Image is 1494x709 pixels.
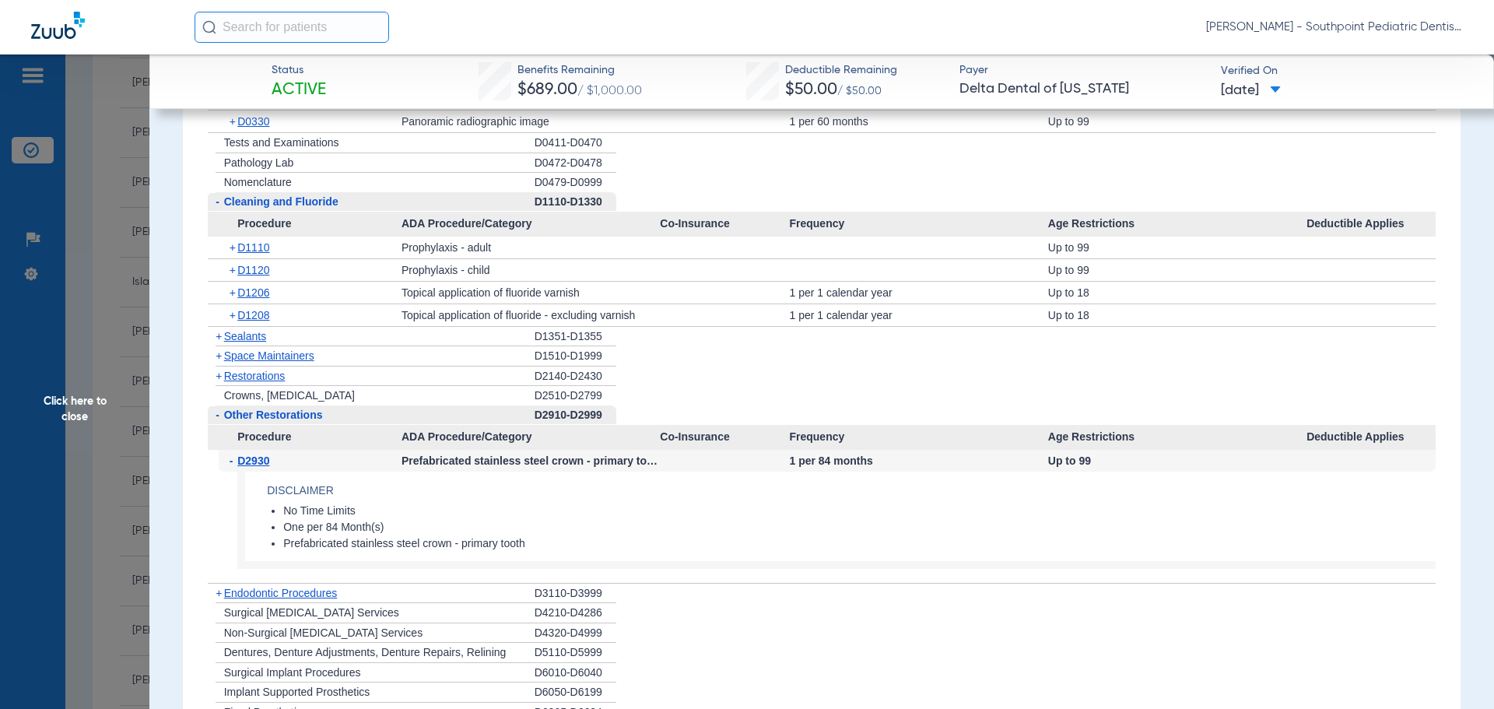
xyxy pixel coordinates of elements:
[237,286,269,299] span: D1206
[837,86,882,97] span: / $50.00
[230,304,238,326] span: +
[216,370,222,382] span: +
[535,133,616,153] div: D0411-D0470
[402,237,660,258] div: Prophylaxis - adult
[267,483,1436,499] h4: Disclaimer
[535,584,616,604] div: D3110-D3999
[1048,237,1306,258] div: Up to 99
[283,537,1436,551] li: Prefabricated stainless steel crown - primary tooth
[216,587,222,599] span: +
[224,389,355,402] span: Crowns, [MEDICAL_DATA]
[1221,63,1469,79] span: Verified On
[535,643,616,663] div: D5110-D5999
[216,349,222,362] span: +
[402,450,660,472] div: Prefabricated stainless steel crown - primary tooth
[208,425,402,450] span: Procedure
[1206,19,1463,35] span: [PERSON_NAME] - Southpoint Pediatric Dentistry
[224,176,292,188] span: Nomenclature
[535,663,616,683] div: D6010-D6040
[230,237,238,258] span: +
[789,304,1047,326] div: 1 per 1 calendar year
[224,156,294,169] span: Pathology Lab
[535,405,616,426] div: D2910-D2999
[224,195,338,208] span: Cleaning and Fluoride
[959,62,1208,79] span: Payer
[1048,259,1306,281] div: Up to 99
[535,346,616,367] div: D1510-D1999
[1048,425,1306,450] span: Age Restrictions
[535,153,616,174] div: D0472-D0478
[31,12,85,39] img: Zuub Logo
[535,173,616,192] div: D0479-D0999
[216,409,219,421] span: -
[224,627,423,639] span: Non-Surgical [MEDICAL_DATA] Services
[237,455,269,467] span: D2930
[216,330,222,342] span: +
[1048,111,1306,132] div: Up to 99
[402,425,660,450] span: ADA Procedure/Category
[1416,634,1494,709] iframe: Chat Widget
[224,136,339,149] span: Tests and Examinations
[1306,212,1436,237] span: Deductible Applies
[272,62,326,79] span: Status
[577,85,642,97] span: / $1,000.00
[1221,81,1281,100] span: [DATE]
[535,386,616,405] div: D2510-D2799
[535,192,616,212] div: D1110-D1330
[789,425,1047,450] span: Frequency
[959,79,1208,99] span: Delta Dental of [US_STATE]
[224,606,399,619] span: Surgical [MEDICAL_DATA] Services
[230,259,238,281] span: +
[230,450,238,472] span: -
[789,111,1047,132] div: 1 per 60 months
[789,212,1047,237] span: Frequency
[237,241,269,254] span: D1110
[195,12,389,43] input: Search for patients
[272,79,326,101] span: Active
[230,111,238,132] span: +
[208,212,402,237] span: Procedure
[224,686,370,698] span: Implant Supported Prosthetics
[535,683,616,703] div: D6050-D6199
[535,623,616,644] div: D4320-D4999
[237,115,269,128] span: D0330
[517,82,577,98] span: $689.00
[402,304,660,326] div: Topical application of fluoride - excluding varnish
[402,259,660,281] div: Prophylaxis - child
[202,20,216,34] img: Search Icon
[1048,282,1306,304] div: Up to 18
[660,425,789,450] span: Co-Insurance
[517,62,642,79] span: Benefits Remaining
[402,282,660,304] div: Topical application of fluoride varnish
[224,409,323,421] span: Other Restorations
[237,309,269,321] span: D1208
[224,666,361,679] span: Surgical Implant Procedures
[224,349,314,362] span: Space Maintainers
[216,195,219,208] span: -
[1048,450,1306,472] div: Up to 99
[283,521,1436,535] li: One per 84 Month(s)
[789,450,1047,472] div: 1 per 84 months
[1306,425,1436,450] span: Deductible Applies
[283,504,1436,518] li: No Time Limits
[785,82,837,98] span: $50.00
[230,282,238,304] span: +
[224,646,507,658] span: Dentures, Denture Adjustments, Denture Repairs, Relining
[1048,304,1306,326] div: Up to 18
[789,282,1047,304] div: 1 per 1 calendar year
[224,587,338,599] span: Endodontic Procedures
[1048,212,1306,237] span: Age Restrictions
[660,212,789,237] span: Co-Insurance
[402,212,660,237] span: ADA Procedure/Category
[535,603,616,623] div: D4210-D4286
[224,370,286,382] span: Restorations
[785,62,897,79] span: Deductible Remaining
[237,264,269,276] span: D1120
[535,327,616,347] div: D1351-D1355
[535,367,616,387] div: D2140-D2430
[402,111,660,132] div: Panoramic radiographic image
[224,330,266,342] span: Sealants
